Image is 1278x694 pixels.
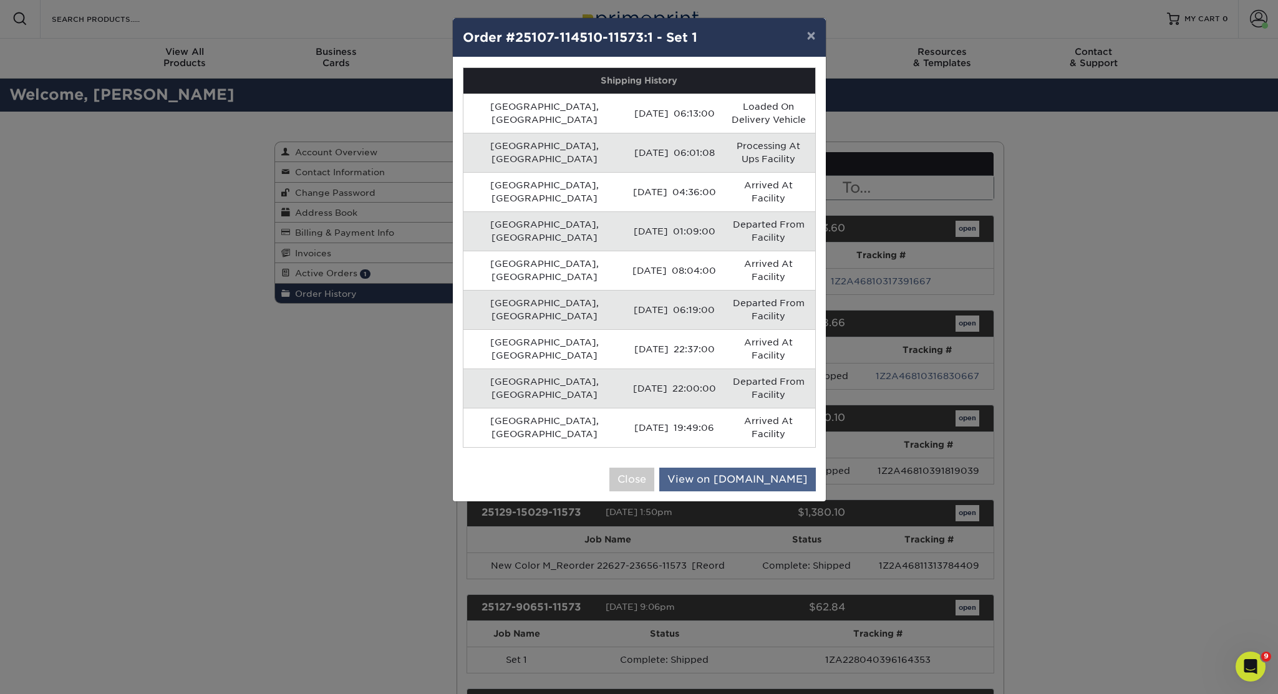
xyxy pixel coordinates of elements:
[463,290,627,329] td: [GEOGRAPHIC_DATA], [GEOGRAPHIC_DATA]
[463,68,815,94] th: Shipping History
[626,251,722,290] td: [DATE] 08:04:00
[626,408,722,447] td: [DATE] 19:49:06
[626,94,722,133] td: [DATE] 06:13:00
[626,369,722,408] td: [DATE] 22:00:00
[463,251,627,290] td: [GEOGRAPHIC_DATA], [GEOGRAPHIC_DATA]
[463,94,627,133] td: [GEOGRAPHIC_DATA], [GEOGRAPHIC_DATA]
[626,329,722,369] td: [DATE] 22:37:00
[722,369,815,408] td: Departed From Facility
[463,28,816,47] h4: Order #25107-114510-11573:1 - Set 1
[1261,652,1271,662] span: 9
[626,290,722,329] td: [DATE] 06:19:00
[626,211,722,251] td: [DATE] 01:09:00
[609,468,654,491] button: Close
[463,329,627,369] td: [GEOGRAPHIC_DATA], [GEOGRAPHIC_DATA]
[463,172,627,211] td: [GEOGRAPHIC_DATA], [GEOGRAPHIC_DATA]
[722,251,815,290] td: Arrived At Facility
[722,133,815,172] td: Processing At Ups Facility
[463,211,627,251] td: [GEOGRAPHIC_DATA], [GEOGRAPHIC_DATA]
[796,18,825,53] button: ×
[463,408,627,447] td: [GEOGRAPHIC_DATA], [GEOGRAPHIC_DATA]
[626,172,722,211] td: [DATE] 04:36:00
[722,211,815,251] td: Departed From Facility
[722,290,815,329] td: Departed From Facility
[1236,652,1266,682] iframe: Intercom live chat
[463,369,627,408] td: [GEOGRAPHIC_DATA], [GEOGRAPHIC_DATA]
[722,329,815,369] td: Arrived At Facility
[722,172,815,211] td: Arrived At Facility
[626,133,722,172] td: [DATE] 06:01:08
[722,408,815,447] td: Arrived At Facility
[722,94,815,133] td: Loaded On Delivery Vehicle
[659,468,816,491] a: View on [DOMAIN_NAME]
[463,133,627,172] td: [GEOGRAPHIC_DATA], [GEOGRAPHIC_DATA]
